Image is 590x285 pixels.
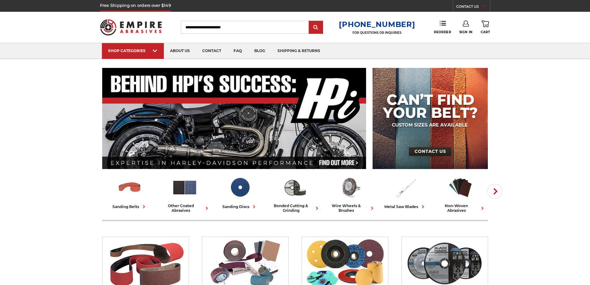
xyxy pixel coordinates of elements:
a: metal saw blades [380,175,430,210]
img: Metal Saw Blades [392,175,418,200]
img: Wire Wheels & Brushes [337,175,363,200]
div: non-woven abrasives [435,203,486,213]
span: Cart [481,30,490,34]
div: wire wheels & brushes [325,203,375,213]
img: Banner for an interview featuring Horsepower Inc who makes Harley performance upgrades featured o... [102,68,366,169]
a: [PHONE_NUMBER] [339,20,415,29]
img: Sanding Discs [227,175,253,200]
img: Empire Abrasives [100,15,162,39]
a: sanding belts [105,175,155,210]
a: CONTACT US [456,3,490,12]
div: sanding belts [112,203,147,210]
a: wire wheels & brushes [325,175,375,213]
div: metal saw blades [384,203,426,210]
img: Other Coated Abrasives [172,175,198,200]
img: Sanding Belts [117,175,142,200]
button: Next [487,184,502,199]
a: bonded cutting & grinding [270,175,320,213]
a: about us [164,43,196,59]
img: promo banner for custom belts. [373,68,488,169]
a: shipping & returns [271,43,326,59]
input: Submit [310,21,322,34]
a: contact [196,43,227,59]
a: faq [227,43,248,59]
p: FOR QUESTIONS OR INQUIRIES [339,31,415,35]
span: Sign In [459,30,473,34]
img: Bonded Cutting & Grinding [282,175,308,200]
div: sanding discs [222,203,257,210]
div: SHOP CATEGORIES [108,48,158,53]
a: other coated abrasives [160,175,210,213]
a: sanding discs [215,175,265,210]
span: Reorder [434,30,451,34]
div: other coated abrasives [160,203,210,213]
a: Cart [481,20,490,34]
a: Reorder [434,20,451,34]
a: blog [248,43,271,59]
div: bonded cutting & grinding [270,203,320,213]
a: non-woven abrasives [435,175,486,213]
img: Non-woven Abrasives [448,175,473,200]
